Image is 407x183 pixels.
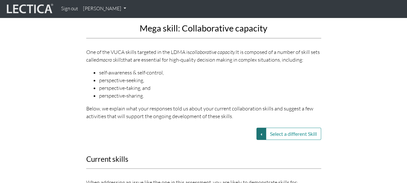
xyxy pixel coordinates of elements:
h3: Current skills [86,155,321,163]
p: Below, we explain what your responses told us about your current collaboration skills and suggest... [86,105,321,120]
em: collaborative capacity. [190,49,236,55]
li: perspective-taking, and [99,84,321,92]
li: self-awareness & self-control, [99,69,321,76]
li: perspective-seeking, [99,76,321,84]
em: macro skills [99,57,123,63]
li: perspective-sharing. [99,92,321,100]
p: One of the VUCA skills targeted in the LDMA is It is composed of a number of skill sets called th... [86,48,321,64]
a: Sign out [59,3,80,15]
button: Select a different Skill [266,128,321,140]
h2: Mega skill: Collaborative capacity [86,23,321,33]
a: [PERSON_NAME] [80,3,129,15]
img: lecticalive [5,3,53,15]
